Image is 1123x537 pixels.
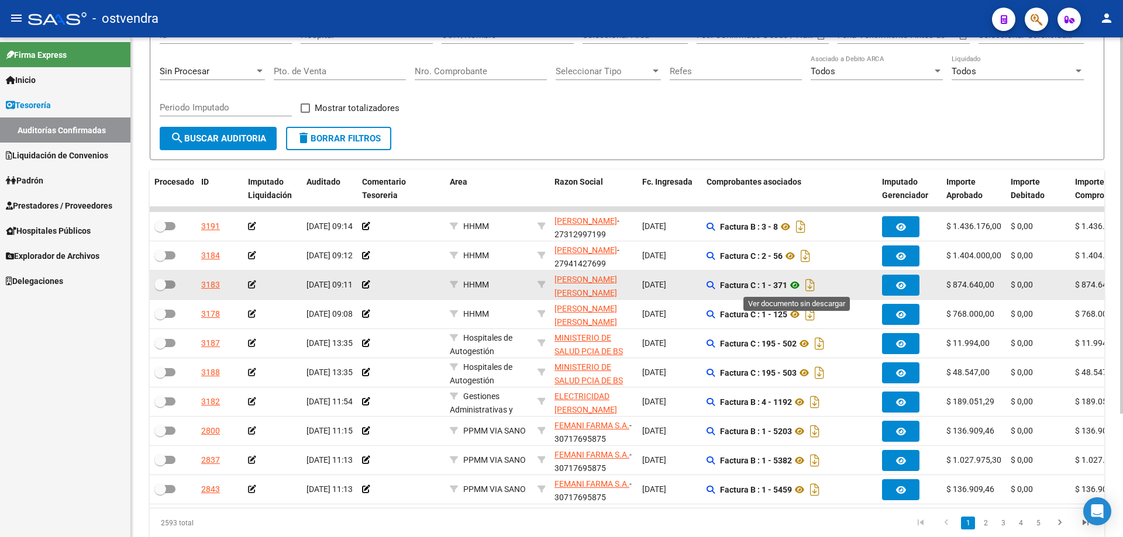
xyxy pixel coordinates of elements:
[1075,368,1118,377] span: $ 48.547,00
[642,397,666,406] span: [DATE]
[554,304,617,327] span: [PERSON_NAME] [PERSON_NAME]
[306,338,353,348] span: [DATE] 13:35
[1075,309,1123,318] span: $ 768.000,00
[1029,513,1047,533] li: page 5
[201,177,209,186] span: ID
[946,309,994,318] span: $ 768.000,00
[201,366,220,379] div: 3188
[877,169,942,208] datatable-header-cell: Imputado Gerenciador
[554,333,623,369] span: MINISTERIO DE SALUD PCIA DE BS AS O. P.
[556,66,650,77] span: Seleccionar Tipo
[554,448,633,473] div: - 30717695875
[306,397,353,406] span: [DATE] 11:54
[1011,397,1033,406] span: $ 0,00
[554,392,617,414] span: ELECTRICIDAD [PERSON_NAME]
[946,251,1001,260] span: $ 1.404.000,00
[720,397,792,407] strong: Factura B : 4 - 1192
[642,338,666,348] span: [DATE]
[450,333,512,356] span: Hospitales de Autogestión
[707,177,801,186] span: Comprobantes asociados
[463,221,489,231] span: HHMM
[720,485,792,494] strong: Factura B : 1 - 5459
[994,513,1012,533] li: page 3
[306,280,353,289] span: [DATE] 09:11
[802,276,818,295] i: Descargar documento
[720,222,778,231] strong: Factura B : 3 - 8
[297,131,311,145] mat-icon: delete
[961,517,975,529] a: 1
[935,517,957,529] a: go to previous page
[554,177,603,186] span: Razon Social
[201,483,220,496] div: 2843
[1012,513,1029,533] li: page 4
[306,455,353,465] span: [DATE] 11:13
[463,426,526,435] span: PPMM VIA SANO
[243,169,302,208] datatable-header-cell: Imputado Liquidación
[812,363,827,382] i: Descargar documento
[1031,517,1045,529] a: 5
[807,422,822,441] i: Descargar documento
[554,302,633,327] div: - 27310001142
[554,361,633,385] div: - 30626983398
[720,310,787,319] strong: Factura C : 1 - 125
[807,480,822,499] i: Descargar documento
[554,419,633,444] div: - 30717695875
[946,338,990,348] span: $ 11.994,00
[815,29,828,43] button: Open calendar
[6,149,108,162] span: Liquidación de Convenios
[450,177,467,186] span: Area
[1011,368,1033,377] span: $ 0,00
[554,362,623,399] span: MINISTERIO DE SALUD PCIA DE BS AS O. P.
[297,133,381,144] span: Borrar Filtros
[306,251,353,260] span: [DATE] 09:12
[946,221,1001,231] span: $ 1.436.176,00
[1014,517,1028,529] a: 4
[1011,338,1033,348] span: $ 0,00
[1083,497,1111,525] div: Open Intercom Messenger
[445,169,533,208] datatable-header-cell: Area
[959,513,977,533] li: page 1
[1011,484,1033,494] span: $ 0,00
[1100,11,1114,25] mat-icon: person
[642,309,666,318] span: [DATE]
[554,331,633,356] div: - 30626983398
[798,247,813,265] i: Descargar documento
[1075,338,1118,348] span: $ 11.994,00
[811,66,835,77] span: Todos
[554,477,633,502] div: - 30717695875
[201,307,220,321] div: 3178
[720,251,783,261] strong: Factura C : 2 - 56
[92,6,159,32] span: - ostvendra
[150,169,197,208] datatable-header-cell: Procesado
[642,455,666,465] span: [DATE]
[952,66,976,77] span: Todos
[910,517,932,529] a: go to first page
[160,66,209,77] span: Sin Procesar
[197,169,243,208] datatable-header-cell: ID
[201,424,220,438] div: 2800
[996,517,1010,529] a: 3
[554,450,629,459] span: FEMANI FARMA S.A.
[6,174,43,187] span: Padrón
[160,127,277,150] button: Buscar Auditoria
[201,395,220,408] div: 3182
[1011,309,1033,318] span: $ 0,00
[807,393,822,411] i: Descargar documento
[306,368,353,377] span: [DATE] 13:35
[154,177,194,186] span: Procesado
[642,251,666,260] span: [DATE]
[642,368,666,377] span: [DATE]
[1011,221,1033,231] span: $ 0,00
[302,169,357,208] datatable-header-cell: Auditado
[1011,177,1045,200] span: Importe Debitado
[802,305,818,324] i: Descargar documento
[554,214,633,239] div: - 27312997199
[554,273,633,297] div: - 27243385836
[946,455,1001,465] span: $ 1.027.975,30
[6,250,99,262] span: Explorador de Archivos
[1006,169,1070,208] datatable-header-cell: Importe Debitado
[554,479,629,489] span: FEMANI FARMA S.A.
[463,309,489,318] span: HHMM
[638,169,702,208] datatable-header-cell: Fc. Ingresada
[957,29,970,43] button: Open calendar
